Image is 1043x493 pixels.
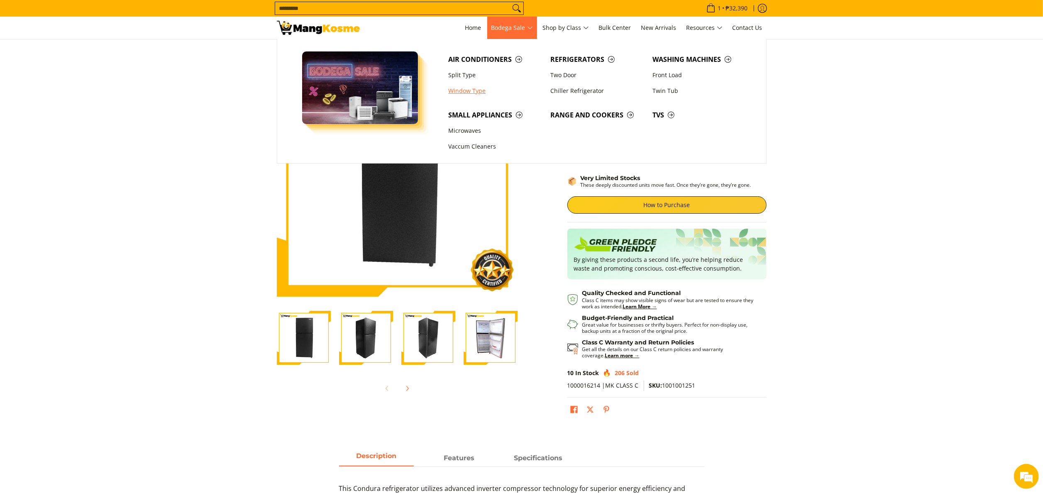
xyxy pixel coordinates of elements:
[582,297,758,310] p: Class C items may show visible signs of wear but are tested to ensure they work as intended.
[444,51,546,67] a: Air Conditioners
[581,174,640,182] strong: Very Limited Stocks
[582,314,674,322] strong: Budget-Friendly and Practical
[550,54,644,65] span: Refrigerators
[277,311,331,365] img: Condura 8.2 Cu.Ft. Top Freezer Inverter Refrigerator, Midnight Slate Gray CTF88i (Class C)-1
[444,83,546,99] a: Window Type
[648,67,750,83] a: Front Load
[652,110,746,120] span: TVs
[623,303,657,310] a: Learn More →
[401,311,455,365] img: Condura 8.2 Cu.Ft. Top Freezer Inverter Refrigerator, Midnight Slate Gray CTF88i (Class C)-3
[641,24,677,32] span: New Arrivals
[543,23,589,33] span: Shop by Class
[717,5,723,11] span: 1
[567,381,639,389] span: 1000016214 |MK CLASS C
[444,67,546,83] a: Split Type
[584,404,596,418] a: Post on X
[582,339,694,346] strong: Class C Warranty and Return Policies
[733,24,762,32] span: Contact Us
[368,17,767,39] nav: Main Menu
[277,56,518,297] img: Condura 8.2 Cu.Ft. Top Freezer Inverter Refrigerator, Midnight Slate Gray CTF88i (Class C)
[576,369,599,377] span: In Stock
[567,369,574,377] span: 10
[649,381,662,389] span: SKU:
[652,54,746,65] span: Washing Machines
[339,451,414,466] a: Description
[444,454,475,462] strong: Features
[539,17,593,39] a: Shop by Class
[582,346,758,359] p: Get all the details on our Class C return policies and warranty coverage.
[615,369,625,377] span: 206
[510,2,523,15] button: Search
[599,24,631,32] span: Bulk Center
[648,83,750,99] a: Twin Tub
[648,51,750,67] a: Washing Machines
[546,83,648,99] a: Chiller Refrigerator
[582,289,681,297] strong: Quality Checked and Functional
[422,451,497,466] a: Description 1
[398,379,416,398] button: Next
[574,255,760,273] p: By giving these products a second life, you’re helping reduce waste and promoting conscious, cost...
[465,24,481,32] span: Home
[582,322,758,334] p: Great value for businesses or thrifty buyers. Perfect for non-display use, backup units at a frac...
[48,105,115,188] span: We're online!
[605,352,640,359] a: Learn more →
[277,21,360,35] img: Condura 8.2 Cu.Ft. Top Freezer Inverter Refrigerator, Midnight Slate G | Mang Kosme
[567,196,767,214] a: How to Purchase
[444,123,546,139] a: Microwaves
[546,107,648,123] a: Range and Cookers
[444,139,546,155] a: Vaccum Cleaners
[339,311,393,365] img: Condura 8.2 Cu.Ft. Top Freezer Inverter Refrigerator, Midnight Slate Gray CTF88i (Class C)-2
[501,451,576,466] a: Description 2
[725,5,749,11] span: ₱32,390
[682,17,727,39] a: Resources
[686,23,723,33] span: Resources
[704,4,750,13] span: •
[546,51,648,67] a: Refrigerators
[601,404,612,418] a: Pin on Pinterest
[550,110,644,120] span: Range and Cookers
[728,17,767,39] a: Contact Us
[595,17,635,39] a: Bulk Center
[568,404,580,418] a: Share on Facebook
[461,17,486,39] a: Home
[514,454,562,462] strong: Specifications
[649,381,696,389] span: 1001001251
[574,235,657,255] img: Badge sustainability green pledge friendly
[637,17,681,39] a: New Arrivals
[464,311,518,365] img: Condura 8.2 Cu.Ft. Top Freezer Inverter Refrigerator, Midnight Slate Gray CTF88i (Class C)-4
[491,23,533,33] span: Bodega Sale
[43,46,139,57] div: Chat with us now
[136,4,156,24] div: Minimize live chat window
[581,182,751,188] p: These deeply discounted units move fast. Once they’re gone, they’re gone.
[302,51,418,124] img: Bodega Sale
[648,107,750,123] a: TVs
[4,227,158,256] textarea: Type your message and hit 'Enter'
[487,17,537,39] a: Bodega Sale
[448,54,542,65] span: Air Conditioners
[546,67,648,83] a: Two Door
[444,107,546,123] a: Small Appliances
[627,369,639,377] span: Sold
[448,110,542,120] span: Small Appliances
